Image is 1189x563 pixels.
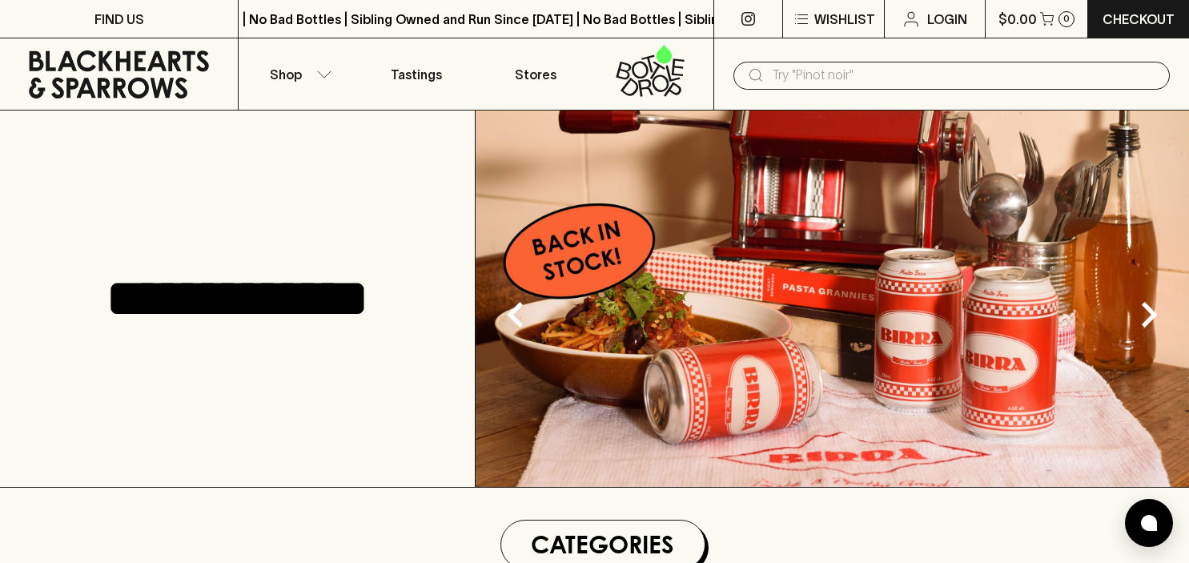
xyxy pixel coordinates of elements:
[391,65,442,84] p: Tastings
[814,10,875,29] p: Wishlist
[508,527,698,562] h1: Categories
[772,62,1157,88] input: Try "Pinot noir"
[484,283,548,347] button: Previous
[1117,283,1181,347] button: Next
[1141,515,1157,531] img: bubble-icon
[1063,14,1070,23] p: 0
[515,65,556,84] p: Stores
[476,38,595,110] a: Stores
[270,65,302,84] p: Shop
[927,10,967,29] p: Login
[239,38,357,110] button: Shop
[94,10,144,29] p: FIND US
[1103,10,1175,29] p: Checkout
[476,111,1189,487] img: optimise
[357,38,476,110] a: Tastings
[998,10,1037,29] p: $0.00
